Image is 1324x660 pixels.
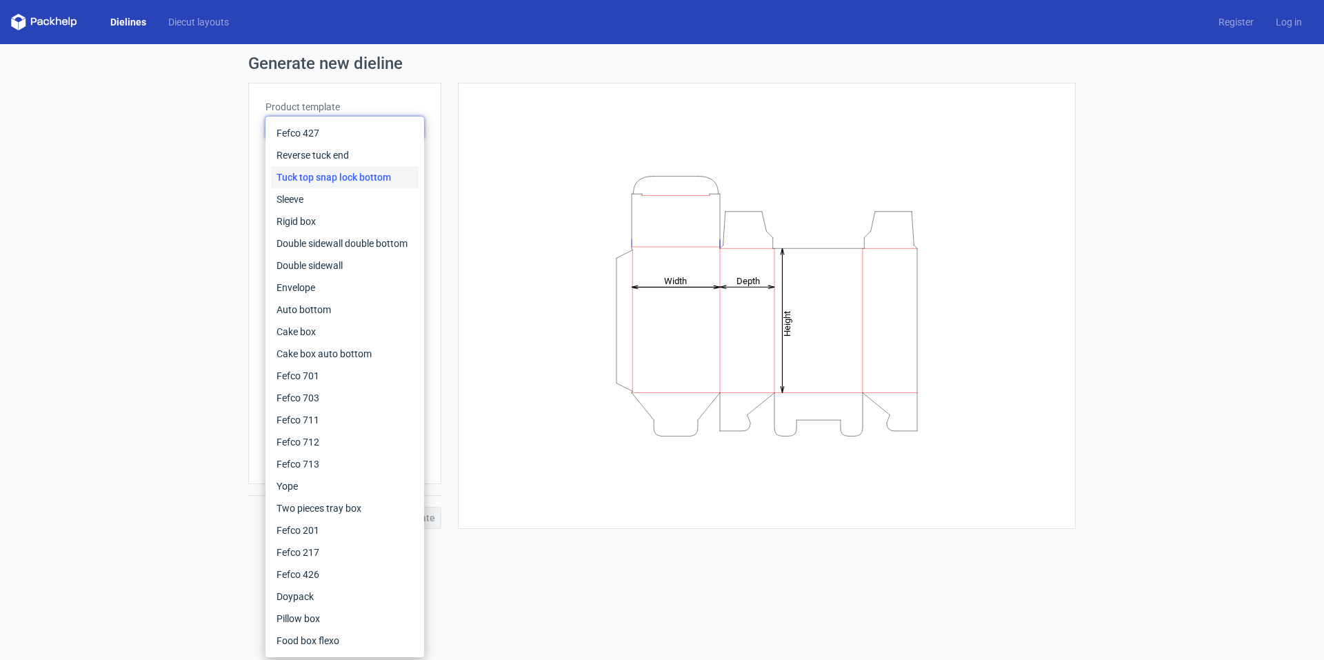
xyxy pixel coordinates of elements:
[265,100,424,114] label: Product template
[271,232,419,254] div: Double sidewall double bottom
[271,453,419,475] div: Fefco 713
[271,321,419,343] div: Cake box
[271,254,419,277] div: Double sidewall
[271,541,419,563] div: Fefco 217
[271,409,419,431] div: Fefco 711
[271,210,419,232] div: Rigid box
[271,144,419,166] div: Reverse tuck end
[782,310,792,336] tspan: Height
[271,475,419,497] div: Yope
[248,55,1076,72] h1: Generate new dieline
[271,497,419,519] div: Two pieces tray box
[271,277,419,299] div: Envelope
[736,275,760,286] tspan: Depth
[271,586,419,608] div: Doypack
[271,343,419,365] div: Cake box auto bottom
[271,608,419,630] div: Pillow box
[271,630,419,652] div: Food box flexo
[99,15,157,29] a: Dielines
[271,387,419,409] div: Fefco 703
[664,275,687,286] tspan: Width
[271,563,419,586] div: Fefco 426
[271,365,419,387] div: Fefco 701
[271,519,419,541] div: Fefco 201
[157,15,240,29] a: Diecut layouts
[271,431,419,453] div: Fefco 712
[1265,15,1313,29] a: Log in
[271,122,419,144] div: Fefco 427
[271,188,419,210] div: Sleeve
[271,299,419,321] div: Auto bottom
[1207,15,1265,29] a: Register
[271,166,419,188] div: Tuck top snap lock bottom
